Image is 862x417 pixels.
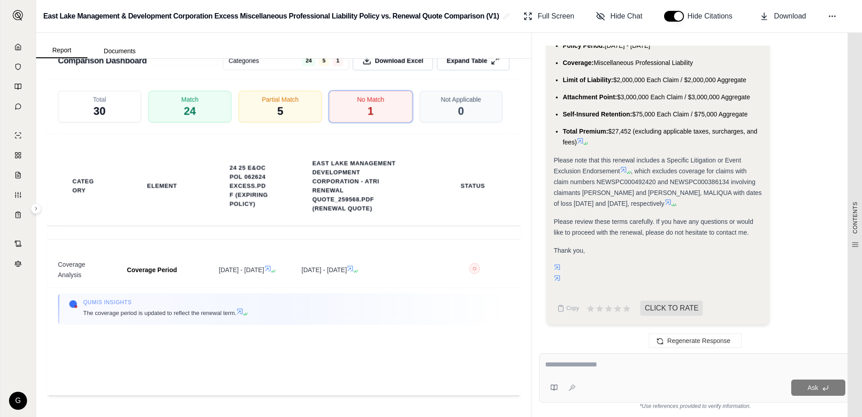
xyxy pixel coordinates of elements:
[649,334,742,348] button: Regenerate Response
[93,95,106,104] span: Total
[667,337,730,344] span: Regenerate Response
[31,203,41,214] button: Expand sidebar
[262,95,299,104] span: Partial Match
[472,264,477,272] span: ○
[219,158,280,214] th: 24 25 E&OC POL 062624 Excess.pdf (Expiring Policy)
[774,11,806,22] span: Download
[83,298,247,306] span: Qumis INSIGHTS
[807,384,818,391] span: Ask
[6,186,30,204] a: Custom Report
[554,247,585,254] span: Thank you,
[756,7,810,25] button: Download
[353,51,433,70] button: Download Excel
[6,146,30,164] a: Policy Comparisons
[184,104,196,118] span: 24
[6,97,30,116] a: Chat
[6,235,30,253] a: Contract Analysis
[6,206,30,224] a: Coverage Table
[554,157,741,175] span: Please note that this renewal includes a Specific Litigation or Event Exclusion Endorsement
[563,93,617,101] span: Attachment Point:
[566,305,579,312] span: Copy
[594,59,693,66] span: Miscellaneous Professional Liability
[87,44,152,58] button: Documents
[229,56,259,65] span: Categories
[563,128,608,135] span: Total Premium:
[6,38,30,56] a: Home
[43,8,499,24] h2: East Lake Management & Development Corporation Excess Miscellaneous Professional Liability Policy...
[563,128,757,146] span: $27,452 (excluding applicable taxes, surcharges, and fees)
[181,95,198,104] span: Match
[688,11,738,22] span: Hide Citations
[632,111,747,118] span: $75,000 Each Claim / $75,000 Aggregate
[675,200,677,207] span: .
[302,264,418,275] span: [DATE] - [DATE]
[136,176,188,196] th: Element
[450,176,496,196] th: Status
[610,11,642,22] span: Hide Chat
[302,153,418,218] th: East Lake Management Development Corporation - ATRI Renewal Quote_259568.pdf (Renewal Quote)
[9,392,27,410] div: G
[458,104,464,118] span: 0
[563,59,593,66] span: Coverage:
[563,111,632,118] span: Self-Insured Retention:
[592,7,646,25] button: Hide Chat
[554,218,753,236] span: Please review these terms carefully. If you have any questions or would like to proceed with the ...
[563,42,605,49] span: Policy Period:
[93,104,105,118] span: 30
[563,76,613,83] span: Limit of Liability:
[319,55,329,66] span: 5
[127,266,177,273] strong: Coverage Period
[437,51,510,70] button: Expand Table
[6,166,30,184] a: Claim Coverage
[554,299,582,317] button: Copy
[223,51,349,70] button: Categories2451
[605,42,651,49] span: [DATE] - [DATE]
[58,259,105,280] span: Coverage Analysis
[219,264,280,275] span: [DATE] - [DATE]
[469,263,480,277] button: ○
[520,7,578,25] button: Full Screen
[375,56,423,65] span: Download Excel
[357,95,384,104] span: No Match
[333,55,343,66] span: 1
[613,76,746,83] span: $2,000,000 Each Claim / $2,000,000 Aggregate
[302,55,315,66] span: 24
[538,11,574,22] span: Full Screen
[277,104,283,118] span: 5
[367,104,373,118] span: 1
[61,171,105,200] th: Category
[13,10,23,21] img: Expand sidebar
[83,307,247,317] span: The coverage period is updated to reflect the renewal term.
[441,95,481,104] span: Not Applicable
[791,380,845,396] button: Ask
[9,6,27,24] button: Expand sidebar
[69,299,78,308] img: Qumis
[852,202,859,234] span: CONTENTS
[36,43,87,58] button: Report
[539,403,851,410] div: *Use references provided to verify information.
[6,78,30,96] a: Prompt Library
[6,58,30,76] a: Documents Vault
[6,255,30,273] a: Legal Search Engine
[554,167,761,207] span: , which excludes coverage for claims with claim numbers NEWSPC000492420 and NEWSPC000386134 invol...
[640,301,703,316] span: CLICK TO RATE
[447,56,487,65] span: Expand Table
[58,52,147,69] h3: Comparison Dashboard
[617,93,750,101] span: $3,000,000 Each Claim / $3,000,000 Aggregate
[6,126,30,144] a: Single Policy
